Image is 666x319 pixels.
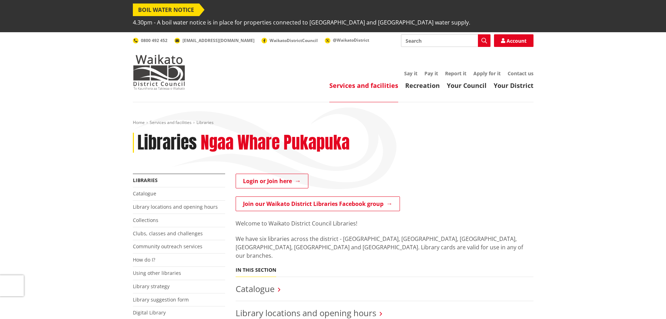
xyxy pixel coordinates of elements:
[262,37,318,43] a: WaikatoDistrictCouncil
[133,119,145,125] a: Home
[196,119,214,125] span: Libraries
[137,133,197,153] h1: Libraries
[236,307,376,319] a: Library locations and opening hours
[333,37,369,43] span: @WaikatoDistrict
[174,37,255,43] a: [EMAIL_ADDRESS][DOMAIN_NAME]
[236,235,533,260] p: We have six libraries across the district - [GEOGRAPHIC_DATA], [GEOGRAPHIC_DATA], [GEOGRAPHIC_DAT...
[404,70,417,77] a: Say it
[494,81,533,90] a: Your District
[447,81,487,90] a: Your Council
[329,81,398,90] a: Services and facilities
[236,196,400,211] a: Join our Waikato District Libraries Facebook group
[236,267,276,273] h5: In this section
[270,37,318,43] span: WaikatoDistrictCouncil
[508,70,533,77] a: Contact us
[150,119,192,125] a: Services and facilities
[445,70,466,77] a: Report it
[141,37,167,43] span: 0800 492 452
[405,81,440,90] a: Recreation
[133,120,533,126] nav: breadcrumb
[133,55,185,90] img: Waikato District Council - Te Kaunihera aa Takiwaa o Waikato
[236,174,308,188] a: Login or Join here
[133,37,167,43] a: 0800 492 452
[133,270,181,276] a: Using other libraries
[133,190,156,197] a: Catalogue
[325,37,369,43] a: @WaikatoDistrict
[201,133,350,153] h2: Ngaa Whare Pukapuka
[133,203,218,210] a: Library locations and opening hours
[133,256,155,263] a: How do I?
[133,296,189,303] a: Library suggestion form
[236,219,533,228] p: Welcome to Waikato District Council Libraries!
[401,34,490,47] input: Search input
[133,4,199,16] span: BOIL WATER NOTICE
[133,16,470,29] span: 4.30pm - A boil water notice is in place for properties connected to [GEOGRAPHIC_DATA] and [GEOGR...
[236,243,523,259] span: ibrary cards are valid for use in any of our branches.
[133,283,170,290] a: Library strategy
[133,177,158,183] a: Libraries
[133,243,202,250] a: Community outreach services
[182,37,255,43] span: [EMAIL_ADDRESS][DOMAIN_NAME]
[424,70,438,77] a: Pay it
[133,217,158,223] a: Collections
[133,230,203,237] a: Clubs, classes and challenges
[494,34,533,47] a: Account
[473,70,501,77] a: Apply for it
[133,309,166,316] a: Digital Library
[236,283,274,294] a: Catalogue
